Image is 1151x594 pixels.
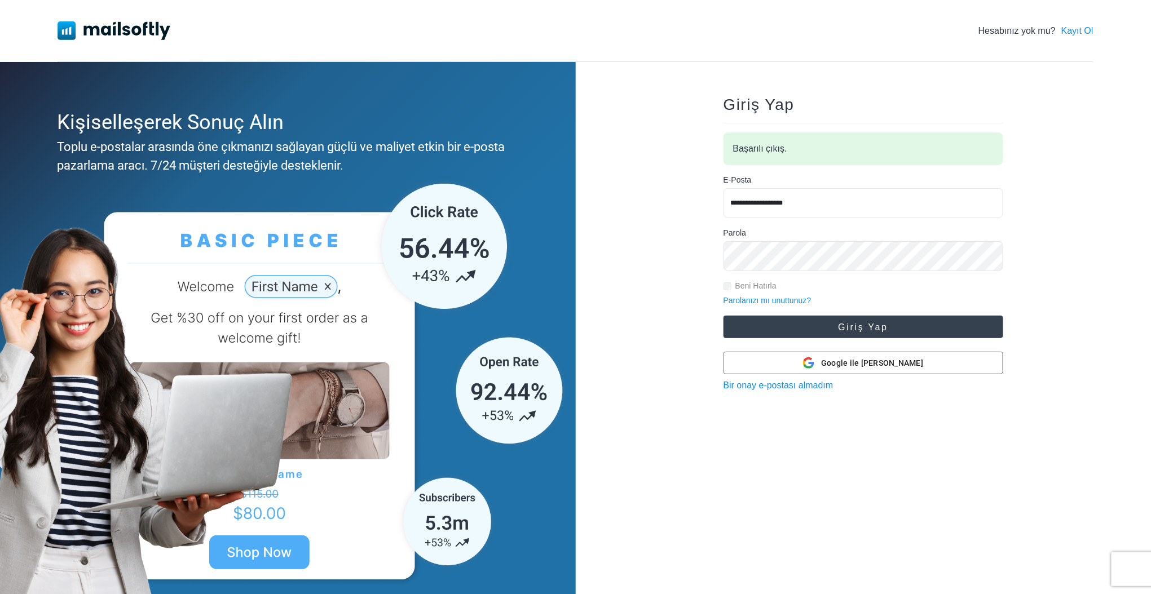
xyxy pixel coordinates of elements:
[724,296,812,305] a: Parolanızı mı unuttunuz?
[57,138,513,175] div: Toplu e-postalar arasında öne çıkmanızı sağlayan güçlü ve maliyet etkin bir e-posta pazarlama ara...
[821,357,923,369] span: Google ile [PERSON_NAME]
[724,316,1003,338] button: Giriş Yap
[724,174,752,186] label: E-Posta
[724,227,746,239] label: Parola
[57,107,513,138] div: Kişiselleşerek Sonuç Alın
[724,352,1003,374] button: Google ile [PERSON_NAME]
[724,96,795,113] span: Giriş Yap
[978,24,1093,38] div: Hesabınız yok mu?
[735,280,777,292] label: Beni Hatırla
[58,21,170,39] img: Mailsoftly
[724,132,1003,165] div: Başarılı çıkış.
[1061,24,1093,38] a: Kayıt Ol
[724,380,834,390] a: Bir onay e-postası almadım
